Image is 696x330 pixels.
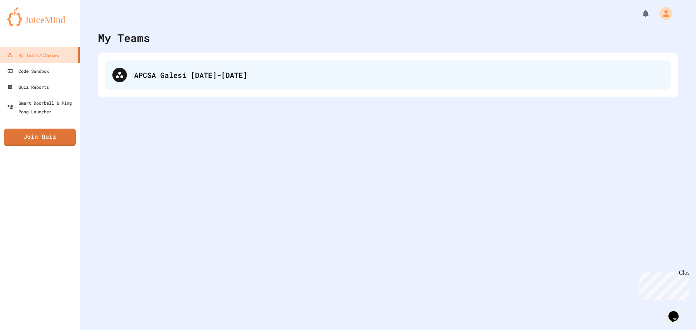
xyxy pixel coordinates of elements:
img: logo-orange.svg [7,7,72,26]
div: My Account [652,5,674,22]
div: APCSA Galesi [DATE]-[DATE] [105,60,671,89]
div: Code Sandbox [7,67,49,75]
div: My Teams [98,30,150,46]
div: APCSA Galesi [DATE]-[DATE] [134,70,663,80]
div: Chat with us now!Close [3,3,50,46]
iframe: chat widget [636,270,689,300]
a: Join Quiz [4,129,76,146]
div: My Notifications [628,7,652,20]
div: Smart Doorbell & Ping Pong Launcher [7,99,77,116]
div: My Teams/Classes [7,51,59,59]
iframe: chat widget [666,301,689,323]
div: Quiz Reports [7,83,49,91]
